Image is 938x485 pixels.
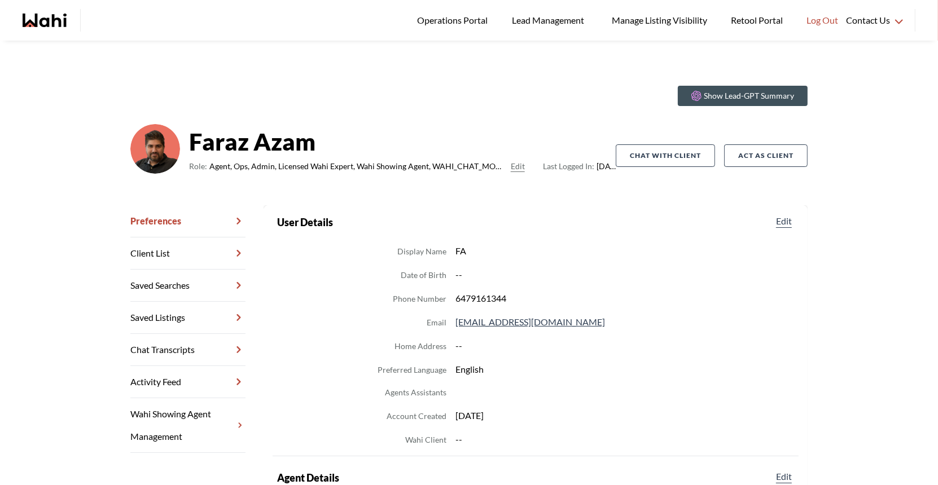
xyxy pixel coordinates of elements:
[189,160,207,173] span: Role:
[209,160,506,173] span: Agent, Ops, Admin, Licensed Wahi Expert, Wahi Showing Agent, WAHI_CHAT_MODERATOR
[130,334,246,366] a: Chat Transcripts
[616,144,715,167] button: Chat with client
[397,245,446,258] dt: Display Name
[427,316,446,329] dt: Email
[130,366,246,398] a: Activity Feed
[405,433,446,447] dt: Wahi Client
[704,90,794,102] p: Show Lead-GPT Summary
[608,13,711,28] span: Manage Listing Visibility
[387,409,446,423] dt: Account Created
[130,302,246,334] a: Saved Listings
[511,160,525,173] button: Edit
[512,13,588,28] span: Lead Management
[23,14,67,27] a: Wahi homepage
[130,237,246,270] a: Client List
[455,408,794,423] dd: [DATE]
[130,270,246,302] a: Saved Searches
[277,214,333,230] h2: User Details
[678,86,808,106] button: Show Lead-GPT Summary
[130,124,180,174] img: d03c15c2156146a3.png
[806,13,838,28] span: Log Out
[731,13,786,28] span: Retool Portal
[455,338,794,353] dd: --
[189,125,616,158] strong: Faraz Azam
[393,292,446,306] dt: Phone Number
[455,315,794,329] dd: [EMAIL_ADDRESS][DOMAIN_NAME]
[455,362,794,377] dd: English
[455,291,794,306] dd: 6479161344
[130,398,246,453] a: Wahi Showing Agent Management
[401,268,446,282] dt: Date of Birth
[395,339,446,353] dt: Home Address
[724,144,808,167] button: Act as Client
[385,386,446,399] dt: Agents Assistants
[378,363,446,377] dt: Preferred Language
[774,470,794,483] button: Edit
[774,214,794,228] button: Edit
[543,161,594,171] span: Last Logged In:
[455,244,794,258] dd: FA
[543,160,616,173] span: [DATE]
[130,205,246,237] a: Preferences
[455,432,794,447] dd: --
[417,13,492,28] span: Operations Portal
[455,267,794,282] dd: --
